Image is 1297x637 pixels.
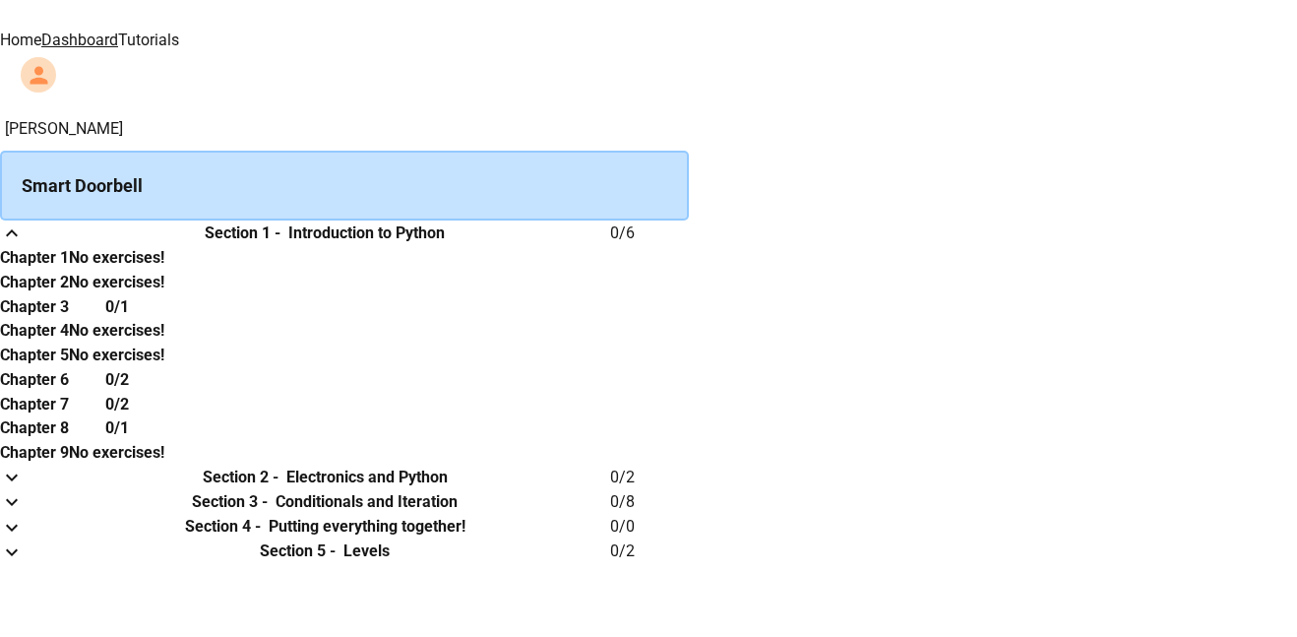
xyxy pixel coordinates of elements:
h6: Section 5 - [260,540,336,563]
h6: No exercises! [69,344,164,367]
h6: No exercises! [69,246,164,270]
h6: Section 2 - [203,466,278,489]
h6: No exercises! [69,441,164,465]
h6: Levels [343,540,390,563]
h6: No exercises! [69,319,164,343]
a: Tutorials [118,31,179,49]
a: Dashboard [41,31,118,49]
h6: Electronics and Python [286,466,448,489]
h6: 0/2 [105,393,129,416]
h6: Putting everything together! [269,515,465,539]
h6: 0 / 2 [610,540,689,563]
h6: No exercises! [69,271,164,294]
h6: Section 4 - [185,515,261,539]
h6: [PERSON_NAME] [5,117,689,141]
h6: Section 1 - [205,222,280,245]
h6: 0 / 6 [610,222,689,245]
h6: 0/1 [105,416,129,440]
h6: 0/2 [105,368,129,392]
h6: 0 / 8 [610,490,689,514]
h6: Conditionals and Iteration [276,490,458,514]
h6: 0 / 0 [610,515,689,539]
h6: 0 / 2 [610,466,689,489]
h6: Section 3 - [192,490,268,514]
h6: Introduction to Python [288,222,445,245]
h6: 0/1 [105,295,129,319]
